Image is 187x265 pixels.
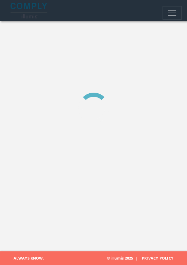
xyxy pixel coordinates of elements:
span: | [133,255,141,261]
button: Toggle navigation [163,6,182,20]
a: Privacy Policy [142,255,173,261]
img: illumis [11,3,49,18]
span: Always Know. [5,251,44,265]
span: © illumis 2025 [107,251,182,265]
